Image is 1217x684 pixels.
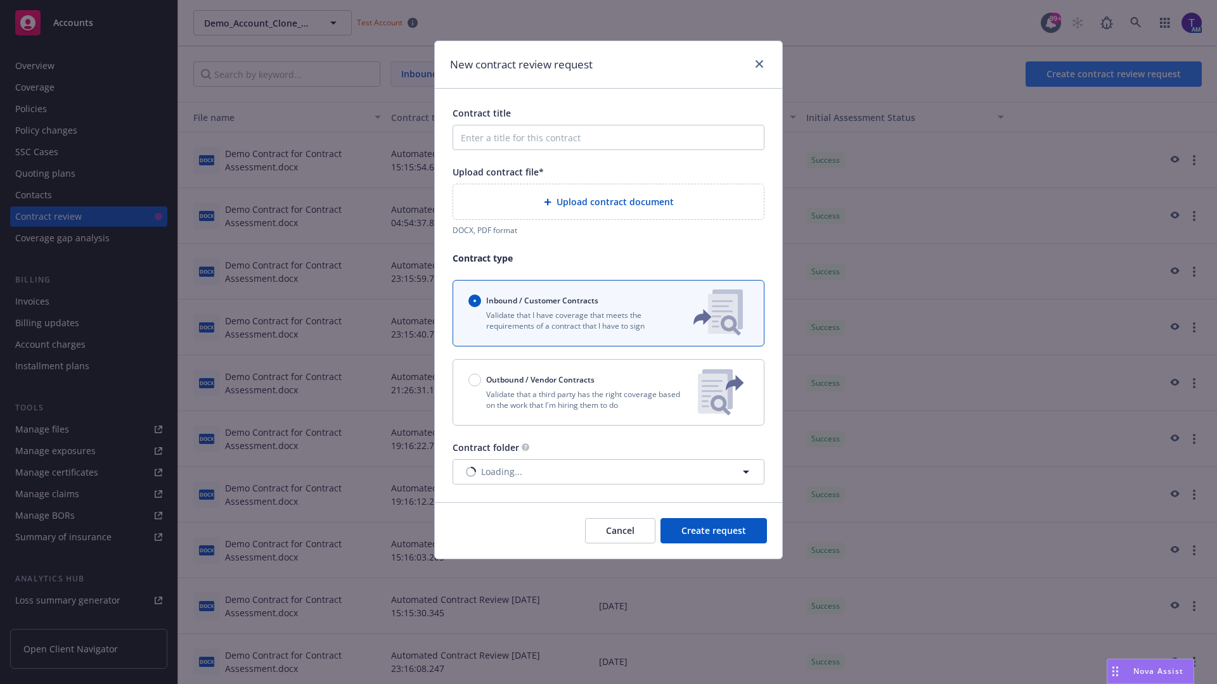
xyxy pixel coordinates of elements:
[660,518,767,543] button: Create request
[606,524,634,536] span: Cancel
[453,359,764,426] button: Outbound / Vendor ContractsValidate that a third party has the right coverage based on the work t...
[453,251,764,265] p: Contract type
[468,294,481,307] input: Inbound / Customer Contracts
[453,225,764,236] div: DOCX, PDF format
[752,56,767,72] a: close
[468,310,673,331] p: Validate that I have coverage that meets the requirements of a contract that I have to sign
[453,125,764,150] input: Enter a title for this contract
[453,459,764,484] button: Loading...
[453,184,764,220] div: Upload contract document
[468,374,481,386] input: Outbound / Vendor Contracts
[1107,659,1123,683] div: Drag to move
[486,295,598,306] span: Inbound / Customer Contracts
[453,441,519,453] span: Contract folder
[453,280,764,346] button: Inbound / Customer ContractsValidate that I have coverage that meets the requirements of a contra...
[450,56,593,73] h1: New contract review request
[585,518,655,543] button: Cancel
[681,524,746,536] span: Create request
[1133,666,1183,676] span: Nova Assist
[453,107,511,119] span: Contract title
[453,166,544,178] span: Upload contract file*
[557,195,674,208] span: Upload contract document
[481,465,522,478] span: Loading...
[486,374,595,385] span: Outbound / Vendor Contracts
[1107,659,1194,684] button: Nova Assist
[468,389,688,410] p: Validate that a third party has the right coverage based on the work that I'm hiring them to do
